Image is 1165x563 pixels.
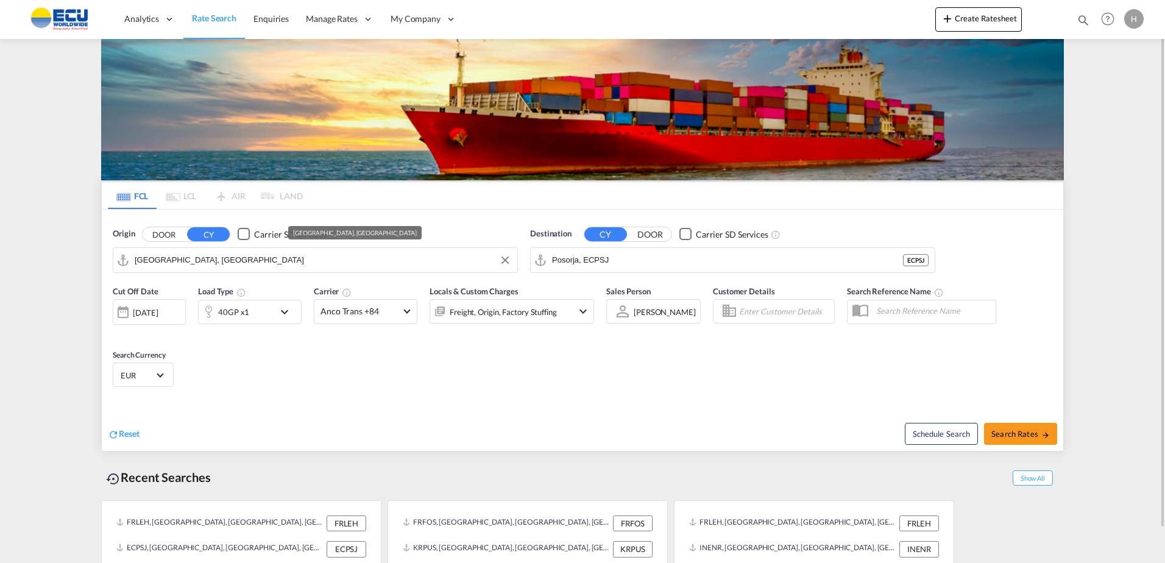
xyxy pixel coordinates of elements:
[116,541,324,557] div: ECPSJ, Posorja, Ecuador, South America, Americas
[101,39,1064,180] img: LCL+%26+FCL+BACKGROUND.png
[314,286,352,296] span: Carrier
[606,286,651,296] span: Sales Person
[496,251,514,269] button: Clear Input
[430,286,519,296] span: Locals & Custom Charges
[1077,13,1090,27] md-icon: icon-magnify
[584,227,627,241] button: CY
[696,228,768,241] div: Carrier SD Services
[116,515,324,531] div: FRLEH, Le Havre, France, Western Europe, Europe
[613,515,653,531] div: FRFOS
[320,305,400,317] span: Anco Trans +84
[1097,9,1118,29] span: Help
[143,227,185,241] button: DOOR
[124,13,159,25] span: Analytics
[634,307,696,317] div: [PERSON_NAME]
[403,515,610,531] div: FRFOS, Fos-sur-Mer, France, Western Europe, Europe
[1041,431,1050,439] md-icon: icon-arrow-right
[391,13,441,25] span: My Company
[530,228,572,240] span: Destination
[450,303,557,320] div: Freight Origin Factory Stuffing
[1097,9,1124,30] div: Help
[629,227,671,241] button: DOOR
[1124,9,1144,29] div: H
[899,515,939,531] div: FRLEH
[940,11,955,26] md-icon: icon-plus 400-fg
[253,13,289,24] span: Enquiries
[689,541,896,557] div: INENR, Ennore, India, Indian Subcontinent, Asia Pacific
[632,303,697,320] md-select: Sales Person: Hippolyte Sainton
[198,300,302,324] div: 40GP x1icon-chevron-down
[403,541,610,557] div: KRPUS, Busan, Korea, Republic of, Greater China & Far East Asia, Asia Pacific
[430,299,594,324] div: Freight Origin Factory Stuffingicon-chevron-down
[552,251,903,269] input: Search by Port
[198,286,246,296] span: Load Type
[133,307,158,318] div: [DATE]
[119,366,167,384] md-select: Select Currency: € EUREuro
[739,302,830,320] input: Enter Customer Details
[1013,470,1053,486] span: Show All
[106,472,121,486] md-icon: icon-backup-restore
[327,541,366,557] div: ECPSJ
[689,515,896,531] div: FRLEH, Le Havre, France, Western Europe, Europe
[236,288,246,297] md-icon: icon-information-outline
[108,429,119,440] md-icon: icon-refresh
[903,254,929,266] div: ECPSJ
[113,324,122,340] md-datepicker: Select
[102,210,1063,451] div: Origin DOOR CY Checkbox No InkUnchecked: Search for CY (Container Yard) services for all selected...
[293,226,416,239] div: [GEOGRAPHIC_DATA], [GEOGRAPHIC_DATA]
[113,228,135,240] span: Origin
[870,302,996,320] input: Search Reference Name
[277,305,298,319] md-icon: icon-chevron-down
[984,423,1057,445] button: Search Ratesicon-arrow-right
[135,251,511,269] input: Search by Port
[327,515,366,531] div: FRLEH
[306,13,358,25] span: Manage Rates
[108,428,140,441] div: icon-refreshReset
[576,304,590,319] md-icon: icon-chevron-down
[342,288,352,297] md-icon: The selected Trucker/Carrierwill be displayed in the rate results If the rates are from another f...
[1077,13,1090,32] div: icon-magnify
[771,230,781,239] md-icon: Unchecked: Search for CY (Container Yard) services for all selected carriers.Checked : Search for...
[113,248,517,272] md-input-container: Le Havre, FRLEH
[218,303,249,320] div: 40GP x1
[531,248,935,272] md-input-container: Posorja, ECPSJ
[613,541,653,557] div: KRPUS
[238,228,327,241] md-checkbox: Checkbox No Ink
[935,7,1022,32] button: icon-plus 400-fgCreate Ratesheet
[905,423,978,445] button: Note: By default Schedule search will only considerorigin ports, destination ports and cut off da...
[899,541,939,557] div: INENR
[192,13,236,23] span: Rate Search
[934,288,944,297] md-icon: Your search will be saved by the below given name
[679,228,768,241] md-checkbox: Checkbox No Ink
[187,227,230,241] button: CY
[113,299,186,325] div: [DATE]
[254,228,327,241] div: Carrier SD Services
[121,370,155,381] span: EUR
[18,5,101,33] img: 6cccb1402a9411edb762cf9624ab9cda.png
[847,286,944,296] span: Search Reference Name
[113,350,166,359] span: Search Currency
[108,182,157,209] md-tab-item: FCL
[119,428,140,439] span: Reset
[991,429,1050,439] span: Search Rates
[108,182,303,209] md-pagination-wrapper: Use the left and right arrow keys to navigate between tabs
[713,286,774,296] span: Customer Details
[113,286,158,296] span: Cut Off Date
[101,464,216,491] div: Recent Searches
